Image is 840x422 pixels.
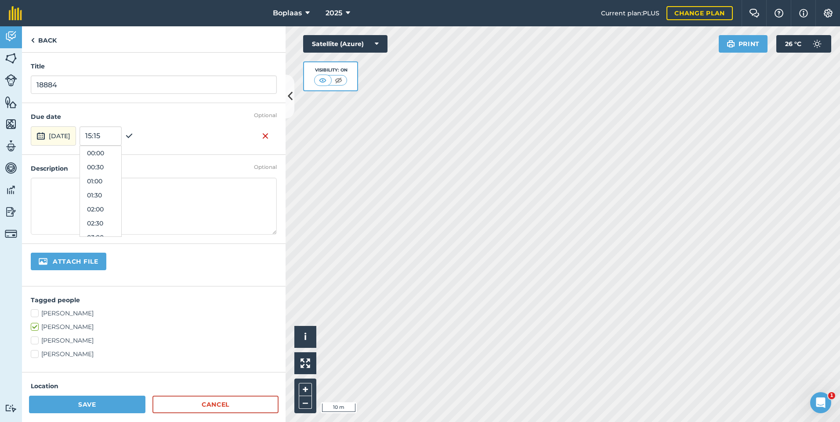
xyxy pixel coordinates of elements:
h4: Title [31,61,277,71]
img: svg+xml;base64,PD94bWwgdmVyc2lvbj0iMS4wIiBlbmNvZGluZz0idXRmLTgiPz4KPCEtLSBHZW5lcmF0b3I6IEFkb2JlIE... [5,74,17,86]
h4: Location [31,381,277,391]
button: + [299,383,312,396]
img: svg+xml;base64,PHN2ZyB4bWxucz0iaHR0cDovL3d3dy53My5vcmcvMjAwMC9zdmciIHdpZHRoPSI5IiBoZWlnaHQ9IjI0Ii... [31,35,35,46]
button: Print [719,35,768,53]
img: svg+xml;base64,PHN2ZyB4bWxucz0iaHR0cDovL3d3dy53My5vcmcvMjAwMC9zdmciIHdpZHRoPSI1NiIgaGVpZ2h0PSI2MC... [5,118,17,131]
label: [PERSON_NAME] [31,336,277,345]
img: svg+xml;base64,PD94bWwgdmVyc2lvbj0iMS4wIiBlbmNvZGluZz0idXRmLTgiPz4KPCEtLSBHZW5lcmF0b3I6IEFkb2JlIE... [5,404,17,412]
button: 00:00 [80,146,121,160]
span: i [304,331,307,342]
img: Two speech bubbles overlapping with the left bubble in the forefront [749,9,760,18]
button: 03:00 [80,230,121,244]
span: 1 [828,392,835,399]
label: [PERSON_NAME] [31,322,277,332]
img: svg+xml;base64,PHN2ZyB4bWxucz0iaHR0cDovL3d3dy53My5vcmcvMjAwMC9zdmciIHdpZHRoPSIxOCIgaGVpZ2h0PSIyNC... [125,131,133,141]
a: Cancel [152,396,279,413]
label: [PERSON_NAME] [31,350,277,359]
button: Save [29,396,145,413]
img: svg+xml;base64,PHN2ZyB4bWxucz0iaHR0cDovL3d3dy53My5vcmcvMjAwMC9zdmciIHdpZHRoPSIxNiIgaGVpZ2h0PSIyNC... [262,131,269,141]
img: svg+xml;base64,PHN2ZyB4bWxucz0iaHR0cDovL3d3dy53My5vcmcvMjAwMC9zdmciIHdpZHRoPSI1MCIgaGVpZ2h0PSI0MC... [333,76,344,85]
img: Four arrows, one pointing top left, one top right, one bottom right and the last bottom left [301,358,310,368]
img: svg+xml;base64,PD94bWwgdmVyc2lvbj0iMS4wIiBlbmNvZGluZz0idXRmLTgiPz4KPCEtLSBHZW5lcmF0b3I6IEFkb2JlIE... [5,183,17,197]
span: Boplaas [273,8,302,18]
img: svg+xml;base64,PHN2ZyB4bWxucz0iaHR0cDovL3d3dy53My5vcmcvMjAwMC9zdmciIHdpZHRoPSI1NiIgaGVpZ2h0PSI2MC... [5,52,17,65]
img: svg+xml;base64,PHN2ZyB4bWxucz0iaHR0cDovL3d3dy53My5vcmcvMjAwMC9zdmciIHdpZHRoPSIxNyIgaGVpZ2h0PSIxNy... [799,8,808,18]
button: 01:30 [80,188,121,202]
button: i [294,326,316,348]
h3: Select a shape to start drawing or attach to fields [31,395,277,402]
div: Optional [254,112,277,119]
a: Change plan [666,6,733,20]
span: Current plan : PLUS [601,8,659,18]
img: svg+xml;base64,PHN2ZyB4bWxucz0iaHR0cDovL3d3dy53My5vcmcvMjAwMC9zdmciIHdpZHRoPSI1NiIgaGVpZ2h0PSI2MC... [5,96,17,109]
img: svg+xml;base64,PD94bWwgdmVyc2lvbj0iMS4wIiBlbmNvZGluZz0idXRmLTgiPz4KPCEtLSBHZW5lcmF0b3I6IEFkb2JlIE... [5,161,17,175]
span: 2025 [326,8,342,18]
h4: Description [31,164,277,173]
img: svg+xml;base64,PHN2ZyB4bWxucz0iaHR0cDovL3d3dy53My5vcmcvMjAwMC9zdmciIHdpZHRoPSI1MCIgaGVpZ2h0PSI0MC... [317,76,328,85]
img: A question mark icon [774,9,784,18]
div: Visibility: On [314,67,348,74]
img: svg+xml;base64,PD94bWwgdmVyc2lvbj0iMS4wIiBlbmNvZGluZz0idXRmLTgiPz4KPCEtLSBHZW5lcmF0b3I6IEFkb2JlIE... [36,131,45,141]
button: – [299,396,312,409]
img: svg+xml;base64,PD94bWwgdmVyc2lvbj0iMS4wIiBlbmNvZGluZz0idXRmLTgiPz4KPCEtLSBHZW5lcmF0b3I6IEFkb2JlIE... [5,30,17,43]
img: fieldmargin Logo [9,6,22,20]
img: svg+xml;base64,PD94bWwgdmVyc2lvbj0iMS4wIiBlbmNvZGluZz0idXRmLTgiPz4KPCEtLSBHZW5lcmF0b3I6IEFkb2JlIE... [5,139,17,153]
span: 26 ° C [785,35,801,53]
img: svg+xml;base64,PD94bWwgdmVyc2lvbj0iMS4wIiBlbmNvZGluZz0idXRmLTgiPz4KPCEtLSBHZW5lcmF0b3I6IEFkb2JlIE... [5,228,17,240]
iframe: Intercom live chat [810,392,831,413]
button: 00:30 [80,160,121,174]
img: svg+xml;base64,PHN2ZyB4bWxucz0iaHR0cDovL3d3dy53My5vcmcvMjAwMC9zdmciIHdpZHRoPSIxOSIgaGVpZ2h0PSIyNC... [727,39,735,49]
button: 02:00 [80,202,121,216]
button: 02:30 [80,216,121,230]
a: Back [22,26,65,52]
button: 26 °C [776,35,831,53]
button: [DATE] [31,126,76,146]
img: svg+xml;base64,PD94bWwgdmVyc2lvbj0iMS4wIiBlbmNvZGluZz0idXRmLTgiPz4KPCEtLSBHZW5lcmF0b3I6IEFkb2JlIE... [5,205,17,218]
div: Optional [254,164,277,171]
button: Satellite (Azure) [303,35,387,53]
h4: Tagged people [31,295,277,305]
h4: Due date [31,112,277,122]
img: svg+xml;base64,PD94bWwgdmVyc2lvbj0iMS4wIiBlbmNvZGluZz0idXRmLTgiPz4KPCEtLSBHZW5lcmF0b3I6IEFkb2JlIE... [808,35,826,53]
img: A cog icon [823,9,833,18]
button: 01:00 [80,174,121,188]
label: [PERSON_NAME] [31,309,277,318]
